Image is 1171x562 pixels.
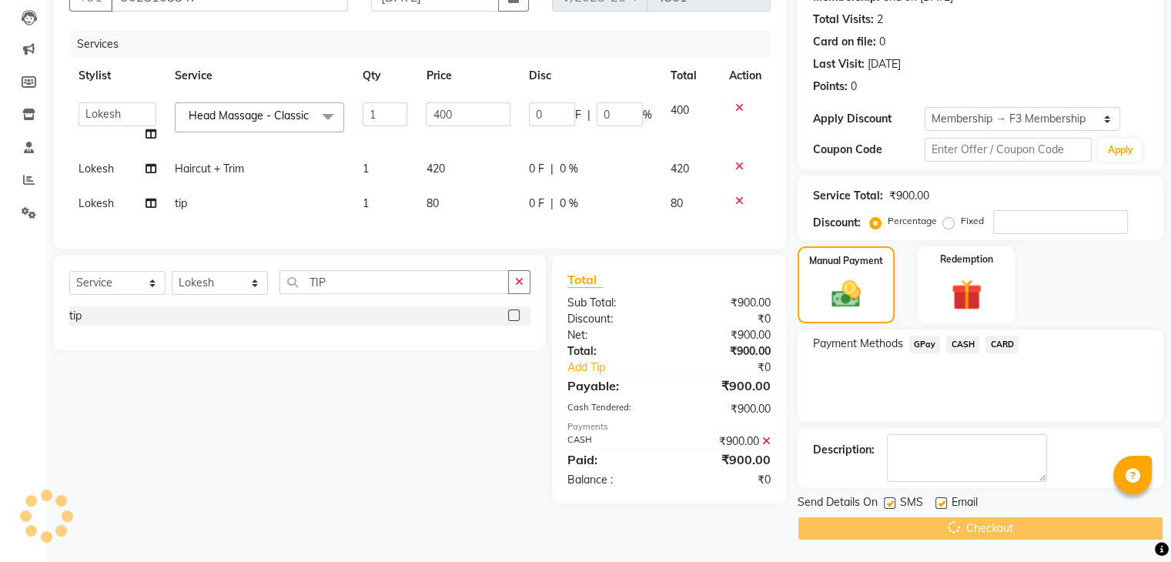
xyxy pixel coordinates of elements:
[520,59,661,93] th: Disc
[813,336,903,352] span: Payment Methods
[556,295,669,311] div: Sub Total:
[671,103,689,117] span: 400
[669,376,782,395] div: ₹900.00
[720,59,771,93] th: Action
[560,196,578,212] span: 0 %
[868,56,901,72] div: [DATE]
[69,59,166,93] th: Stylist
[942,276,992,314] img: _gift.svg
[556,450,669,469] div: Paid:
[813,215,861,231] div: Discount:
[888,214,937,228] label: Percentage
[946,336,979,353] span: CASH
[587,107,591,123] span: |
[900,494,923,513] span: SMS
[909,336,941,353] span: GPay
[985,336,1019,353] span: CARD
[560,161,578,177] span: 0 %
[189,109,309,122] span: Head Massage - Classic
[889,188,929,204] div: ₹900.00
[669,472,782,488] div: ₹0
[952,494,978,513] span: Email
[669,433,782,450] div: ₹900.00
[69,308,82,324] div: tip
[556,401,669,417] div: Cash Tendered:
[71,30,782,59] div: Services
[426,196,438,210] span: 80
[556,327,669,343] div: Net:
[940,253,993,266] label: Redemption
[279,270,509,294] input: Search or Scan
[363,162,369,176] span: 1
[851,79,857,95] div: 0
[813,34,876,50] div: Card on file:
[79,162,114,176] span: Lokesh
[417,59,519,93] th: Price
[556,433,669,450] div: CASH
[529,161,544,177] span: 0 F
[809,254,883,268] label: Manual Payment
[556,343,669,360] div: Total:
[550,196,554,212] span: |
[643,107,652,123] span: %
[175,196,187,210] span: tip
[813,79,848,95] div: Points:
[556,360,688,376] a: Add Tip
[426,162,444,176] span: 420
[175,162,244,176] span: Haircut + Trim
[166,59,353,93] th: Service
[353,59,417,93] th: Qty
[671,196,683,210] span: 80
[1098,139,1142,162] button: Apply
[961,214,984,228] label: Fixed
[669,311,782,327] div: ₹0
[309,109,316,122] a: x
[671,162,689,176] span: 420
[813,111,925,127] div: Apply Discount
[556,311,669,327] div: Discount:
[79,196,114,210] span: Lokesh
[363,196,369,210] span: 1
[556,472,669,488] div: Balance :
[798,494,878,513] span: Send Details On
[813,142,925,158] div: Coupon Code
[925,138,1092,162] input: Enter Offer / Coupon Code
[556,376,669,395] div: Payable:
[877,12,883,28] div: 2
[661,59,720,93] th: Total
[567,272,603,288] span: Total
[813,188,883,204] div: Service Total:
[813,12,874,28] div: Total Visits:
[669,343,782,360] div: ₹900.00
[813,442,875,458] div: Description:
[550,161,554,177] span: |
[669,295,782,311] div: ₹900.00
[669,401,782,417] div: ₹900.00
[669,327,782,343] div: ₹900.00
[575,107,581,123] span: F
[529,196,544,212] span: 0 F
[567,420,771,433] div: Payments
[813,56,865,72] div: Last Visit:
[822,277,870,311] img: _cash.svg
[879,34,885,50] div: 0
[669,450,782,469] div: ₹900.00
[688,360,781,376] div: ₹0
